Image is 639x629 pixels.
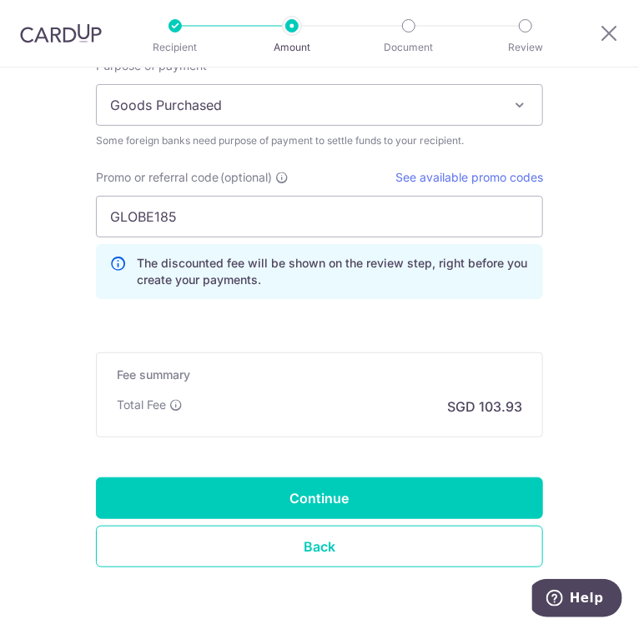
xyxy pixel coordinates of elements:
input: Continue [96,477,543,519]
h5: Fee summary [117,367,522,383]
iframe: Opens a widget where you can find more information [532,579,622,621]
p: Total Fee [117,397,166,413]
p: Amount [259,39,325,56]
span: Goods Purchased [96,84,543,126]
p: Review [492,39,559,56]
img: CardUp [20,23,102,43]
span: Promo or referral code [96,169,219,186]
span: (optional) [220,169,272,186]
p: Recipient [142,39,209,56]
a: See available promo codes [395,170,543,184]
div: Some foreign banks need purpose of payment to settle funds to your recipient. [96,132,543,149]
span: Goods Purchased [97,85,542,125]
p: Document [375,39,442,56]
a: Back [96,526,543,567]
p: The discounted fee will be shown on the review step, right before you create your payments. [137,255,529,288]
p: SGD 103.93 [447,397,522,417]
